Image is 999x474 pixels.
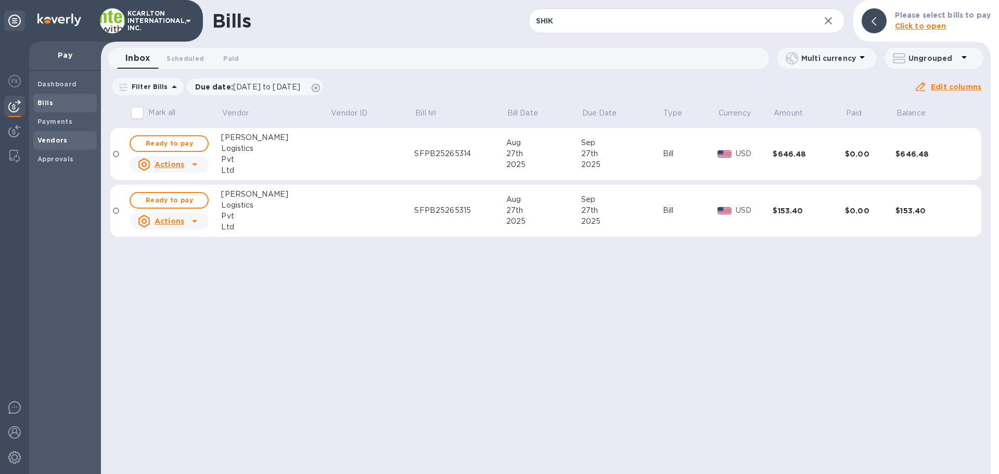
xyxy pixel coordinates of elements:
[195,82,306,92] p: Due date :
[582,108,631,119] span: Due Date
[895,11,991,19] b: Please select bills to pay
[719,108,751,119] p: Currency
[37,14,81,26] img: Logo
[895,149,968,159] div: $646.48
[581,148,663,159] div: 27th
[774,108,816,119] span: Amount
[37,99,53,107] b: Bills
[506,216,581,227] div: 2025
[414,205,506,216] div: SFPB25265315
[148,107,175,118] p: Mark all
[221,222,330,233] div: Ltd
[139,194,199,207] span: Ready to pay
[130,135,209,152] button: Ready to pay
[506,205,581,216] div: 27th
[37,50,93,60] p: Pay
[845,206,895,216] div: $0.00
[581,194,663,205] div: Sep
[331,108,367,119] p: Vendor ID
[155,160,184,169] u: Actions
[139,137,199,150] span: Ready to pay
[773,206,844,216] div: $153.40
[846,108,862,119] p: Paid
[582,108,617,119] p: Due Date
[221,143,330,154] div: Logistics
[801,53,856,63] p: Multi currency
[221,154,330,165] div: Pvt
[896,108,939,119] span: Balance
[130,192,209,209] button: Ready to pay
[845,149,895,159] div: $0.00
[663,108,682,119] p: Type
[415,108,450,119] span: Bill №
[221,165,330,176] div: Ltd
[663,148,718,159] div: Bill
[222,108,262,119] span: Vendor
[736,205,773,216] p: USD
[127,82,168,91] p: Filter Bills
[895,22,946,30] b: Click to open
[773,149,844,159] div: $646.48
[663,205,718,216] div: Bill
[37,118,72,125] b: Payments
[331,108,381,119] span: Vendor ID
[895,206,968,216] div: $153.40
[414,148,506,159] div: SFPB25265314
[506,194,581,205] div: Aug
[212,10,251,32] h1: Bills
[221,189,330,200] div: [PERSON_NAME]
[37,80,77,88] b: Dashboard
[155,217,184,225] u: Actions
[127,10,180,32] p: KCARLTON INTERNATIONAL, INC.
[581,159,663,170] div: 2025
[507,108,538,119] p: Bill Date
[125,51,150,66] span: Inbox
[718,207,732,214] img: USD
[506,159,581,170] div: 2025
[718,150,732,158] img: USD
[223,53,239,64] span: Paid
[221,200,330,211] div: Logistics
[581,216,663,227] div: 2025
[233,83,300,91] span: [DATE] to [DATE]
[506,148,581,159] div: 27th
[4,10,25,31] div: Unpin categories
[8,75,21,87] img: Foreign exchange
[222,108,249,119] p: Vendor
[663,108,696,119] span: Type
[37,155,74,163] b: Approvals
[846,108,876,119] span: Paid
[896,108,926,119] p: Balance
[187,79,323,95] div: Due date:[DATE] to [DATE]
[166,53,204,64] span: Scheduled
[931,83,981,91] u: Edit columns
[581,205,663,216] div: 27th
[507,108,552,119] span: Bill Date
[736,148,773,159] p: USD
[581,137,663,148] div: Sep
[37,136,68,144] b: Vendors
[908,53,958,63] p: Ungrouped
[506,137,581,148] div: Aug
[774,108,803,119] p: Amount
[221,132,330,143] div: [PERSON_NAME]
[221,211,330,222] div: Pvt
[415,108,437,119] p: Bill №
